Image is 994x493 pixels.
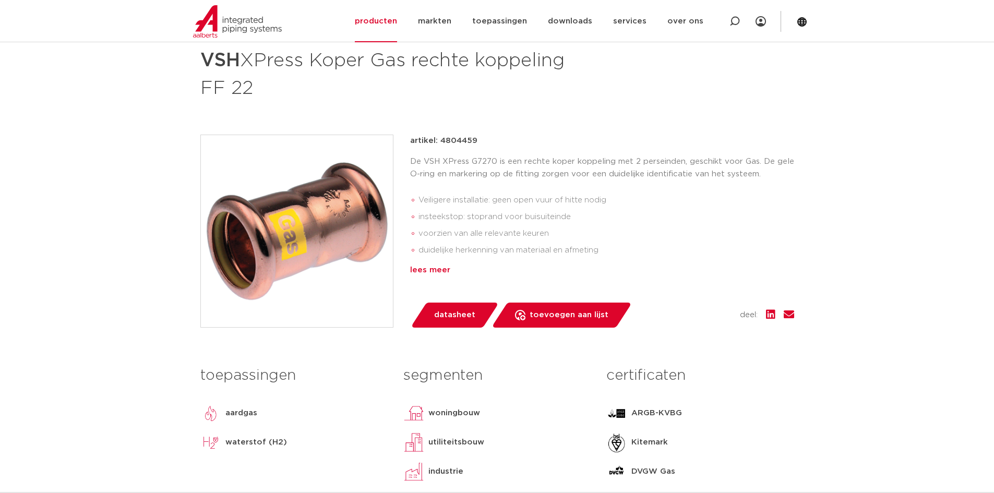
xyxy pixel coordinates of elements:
a: datasheet [410,303,499,328]
p: aardgas [225,407,257,419]
li: voorzien van alle relevante keuren [418,225,794,242]
img: utiliteitsbouw [403,432,424,453]
p: waterstof (H2) [225,436,287,449]
img: waterstof (H2) [200,432,221,453]
img: aardgas [200,403,221,424]
p: Kitemark [631,436,668,449]
h3: segmenten [403,365,591,386]
img: Kitemark [606,432,627,453]
p: woningbouw [428,407,480,419]
p: ARGB-KVBG [631,407,682,419]
img: woningbouw [403,403,424,424]
div: lees meer [410,264,794,276]
p: utiliteitsbouw [428,436,484,449]
img: Product Image for VSH XPress Koper Gas rechte koppeling FF 22 [201,135,393,327]
p: DVGW Gas [631,465,675,478]
h1: XPress Koper Gas rechte koppeling FF 22 [200,45,592,101]
li: Veiligere installatie: geen open vuur of hitte nodig [418,192,794,209]
li: insteekstop: stoprand voor buisuiteinde [418,209,794,225]
img: industrie [403,461,424,482]
span: toevoegen aan lijst [530,307,608,323]
span: deel: [740,309,758,321]
img: ARGB-KVBG [606,403,627,424]
img: DVGW Gas [606,461,627,482]
p: De VSH XPress G7270 is een rechte koper koppeling met 2 perseinden, geschikt voor Gas. De gele O-... [410,155,794,181]
p: artikel: 4804459 [410,135,477,147]
span: datasheet [434,307,475,323]
strong: VSH [200,51,240,70]
h3: certificaten [606,365,794,386]
li: duidelijke herkenning van materiaal en afmeting [418,242,794,259]
h3: toepassingen [200,365,388,386]
p: industrie [428,465,463,478]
